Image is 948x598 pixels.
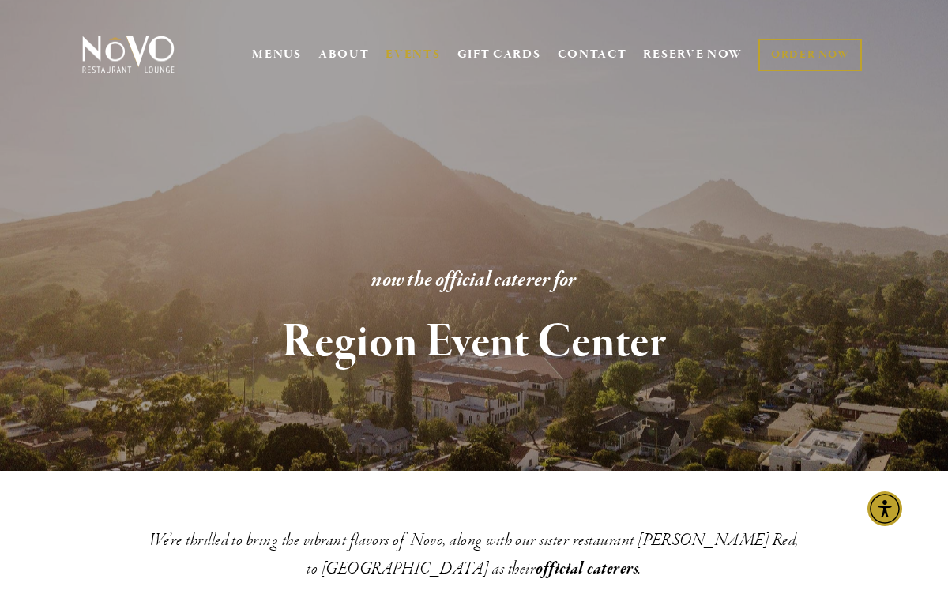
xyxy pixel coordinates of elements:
em: . [638,558,641,580]
a: GIFT CARDS [457,39,541,70]
a: RESERVE NOW [643,39,743,70]
em: caterers [587,558,638,581]
img: Novo Restaurant &amp; Lounge [79,35,178,74]
a: EVENTS [386,47,440,62]
a: MENUS [252,47,302,62]
em: now the official caterer for [371,266,576,295]
a: ORDER NOW [758,39,862,71]
a: ABOUT [318,47,370,62]
div: Accessibility Menu [867,491,902,526]
strong: Region Event Center [282,312,667,372]
em: official [536,558,584,581]
em: We’re thrilled to bring the vibrant flavors of Novo, along with our sister restaurant [PERSON_NAM... [149,529,798,580]
a: CONTACT [558,39,627,70]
